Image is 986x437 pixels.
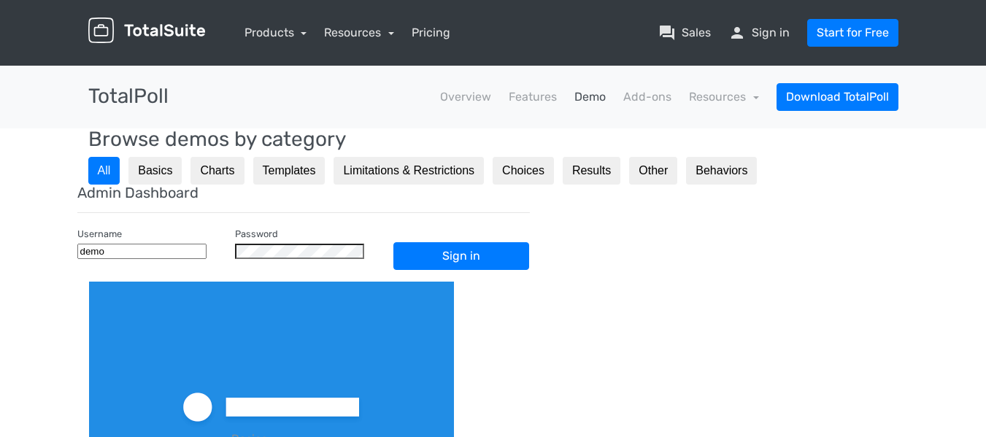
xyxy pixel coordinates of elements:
[190,157,244,185] button: Charts
[88,128,898,151] h3: Browse demos by category
[440,88,491,106] a: Overview
[77,228,122,239] label: Username
[563,157,620,185] button: Results
[658,24,711,42] a: question_answerSales
[235,228,278,239] label: Password
[807,19,898,47] a: Start for Free
[574,88,606,106] a: Demo
[658,24,676,42] span: question_answer
[686,157,757,185] button: Behaviors
[689,90,759,104] a: Resources
[493,157,554,185] button: Choices
[88,157,120,185] button: All
[77,185,530,201] h5: Admin Dashboard
[728,24,790,42] a: personSign in
[777,83,898,111] a: Download TotalPoll
[334,157,484,185] button: Limitations & Restrictions
[393,242,530,270] a: Sign in
[412,24,450,42] a: Pricing
[629,157,677,185] button: Other
[253,157,326,185] button: Templates
[324,26,394,39] a: Resources
[88,18,205,43] img: TotalSuite for WordPress
[88,85,169,108] h3: TotalPoll
[728,24,746,42] span: person
[244,26,307,39] a: Products
[128,157,182,185] button: Basics
[509,88,557,106] a: Features
[623,88,671,106] a: Add-ons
